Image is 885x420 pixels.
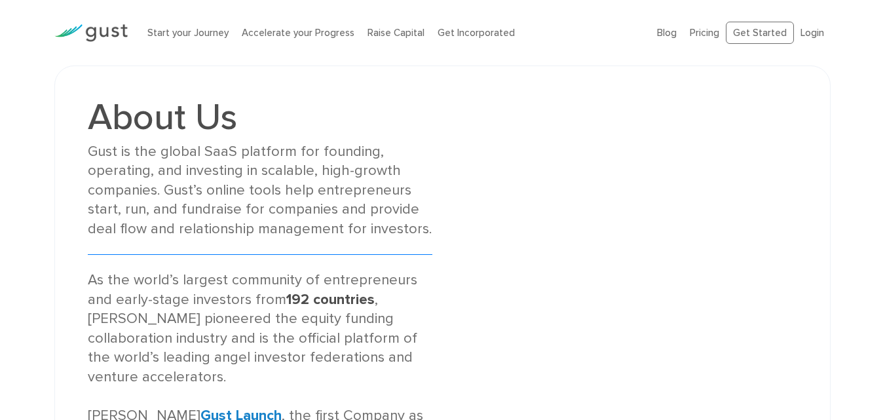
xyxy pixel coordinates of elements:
img: Gust Logo [54,24,128,42]
a: Start your Journey [147,27,229,39]
strong: 192 countries [286,291,375,308]
h1: About Us [88,99,433,136]
a: Accelerate your Progress [242,27,354,39]
a: Raise Capital [367,27,424,39]
a: Blog [657,27,677,39]
a: Pricing [690,27,719,39]
a: Get Started [726,22,794,45]
a: Login [800,27,824,39]
a: Get Incorporated [438,27,515,39]
div: Gust is the global SaaS platform for founding, operating, and investing in scalable, high-growth ... [88,142,433,239]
